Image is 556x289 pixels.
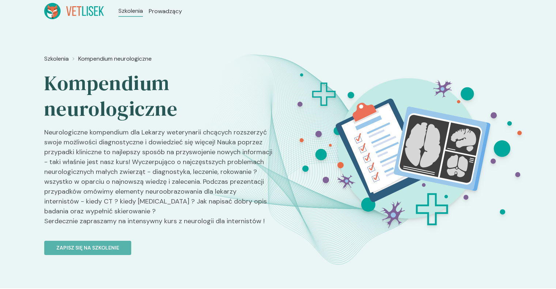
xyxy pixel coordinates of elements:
[78,54,152,63] a: Kompendium neurologiczne
[44,71,272,122] h2: Kompendium neurologiczne
[44,128,272,232] p: Neurologiczne kompendium dla Lekarzy weterynarii chcących rozszerzyć swoje możliwości diagnostycz...
[149,7,182,16] a: Prowadzący
[118,7,143,15] a: Szkolenia
[56,244,119,252] p: Zapisz się na szkolenie
[44,54,69,63] a: Szkolenia
[44,241,131,255] button: Zapisz się na szkolenie
[44,232,272,255] a: Zapisz się na szkolenie
[277,52,537,246] img: Z2B81JbqstJ98kzt_Neuroo_BT.svg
